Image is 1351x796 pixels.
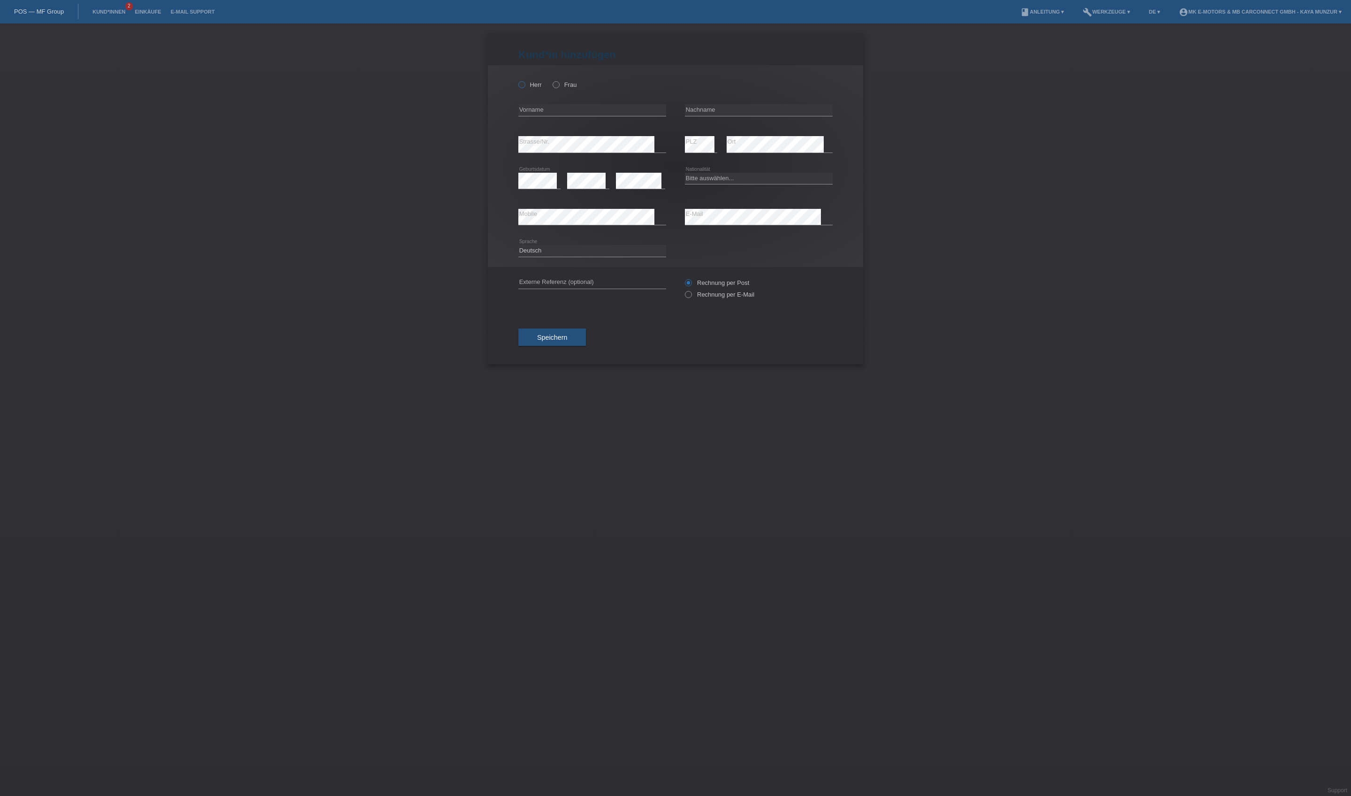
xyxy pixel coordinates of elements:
[1020,8,1030,17] i: book
[685,279,691,291] input: Rechnung per Post
[125,2,133,10] span: 2
[88,9,130,15] a: Kund*innen
[166,9,220,15] a: E-Mail Support
[1328,787,1347,794] a: Support
[1016,9,1069,15] a: bookAnleitung ▾
[685,291,754,298] label: Rechnung per E-Mail
[1174,9,1346,15] a: account_circleMK E-MOTORS & MB CarConnect GmbH - Kaya Munzur ▾
[518,81,542,88] label: Herr
[1179,8,1188,17] i: account_circle
[518,329,586,346] button: Speichern
[1083,8,1092,17] i: build
[685,291,691,303] input: Rechnung per E-Mail
[1078,9,1135,15] a: buildWerkzeuge ▾
[130,9,166,15] a: Einkäufe
[685,279,749,286] label: Rechnung per Post
[553,81,559,87] input: Frau
[518,81,524,87] input: Herr
[537,334,567,341] span: Speichern
[14,8,64,15] a: POS — MF Group
[1144,9,1165,15] a: DE ▾
[518,49,833,61] h1: Kund*in hinzufügen
[553,81,577,88] label: Frau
